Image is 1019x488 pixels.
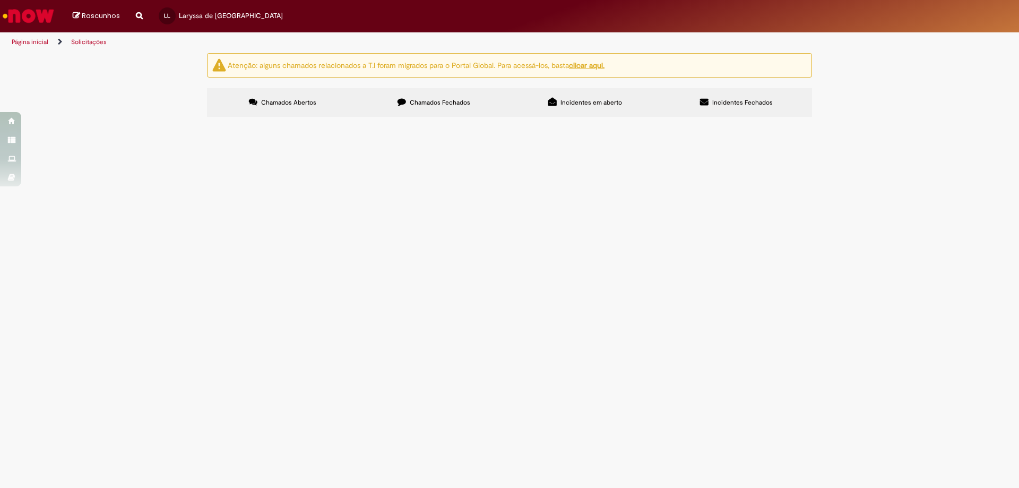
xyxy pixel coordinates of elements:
[560,98,622,107] span: Incidentes em aberto
[12,38,48,46] a: Página inicial
[179,11,283,20] span: Laryssa de [GEOGRAPHIC_DATA]
[410,98,470,107] span: Chamados Fechados
[228,60,605,70] ng-bind-html: Atenção: alguns chamados relacionados a T.I foram migrados para o Portal Global. Para acessá-los,...
[712,98,773,107] span: Incidentes Fechados
[1,5,56,27] img: ServiceNow
[164,12,170,19] span: LL
[71,38,107,46] a: Solicitações
[8,32,671,52] ul: Trilhas de página
[569,60,605,70] a: clicar aqui.
[73,11,120,21] a: Rascunhos
[82,11,120,21] span: Rascunhos
[261,98,316,107] span: Chamados Abertos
